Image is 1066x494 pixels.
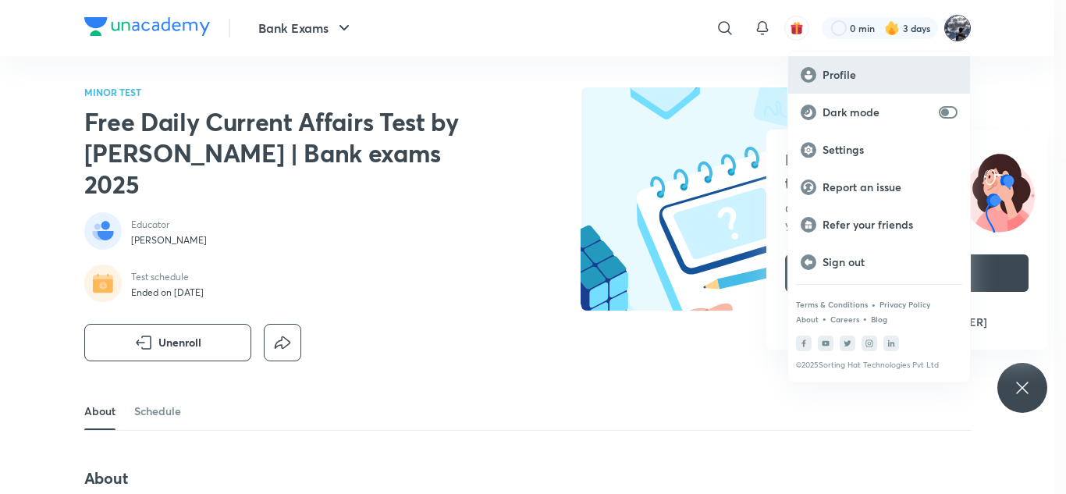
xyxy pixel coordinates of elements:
[796,361,962,370] p: © 2025 Sorting Hat Technologies Pvt Ltd
[788,206,970,243] a: Refer your friends
[823,218,958,232] p: Refer your friends
[796,315,819,324] a: About
[830,315,859,324] a: Careers
[822,311,827,325] div: •
[823,180,958,194] p: Report an issue
[823,68,958,82] p: Profile
[871,297,876,311] div: •
[823,255,958,269] p: Sign out
[796,300,868,309] a: Terms & Conditions
[823,143,958,157] p: Settings
[823,105,933,119] p: Dark mode
[879,300,930,309] a: Privacy Policy
[862,311,868,325] div: •
[788,56,970,94] a: Profile
[788,131,970,169] a: Settings
[871,315,887,324] a: Blog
